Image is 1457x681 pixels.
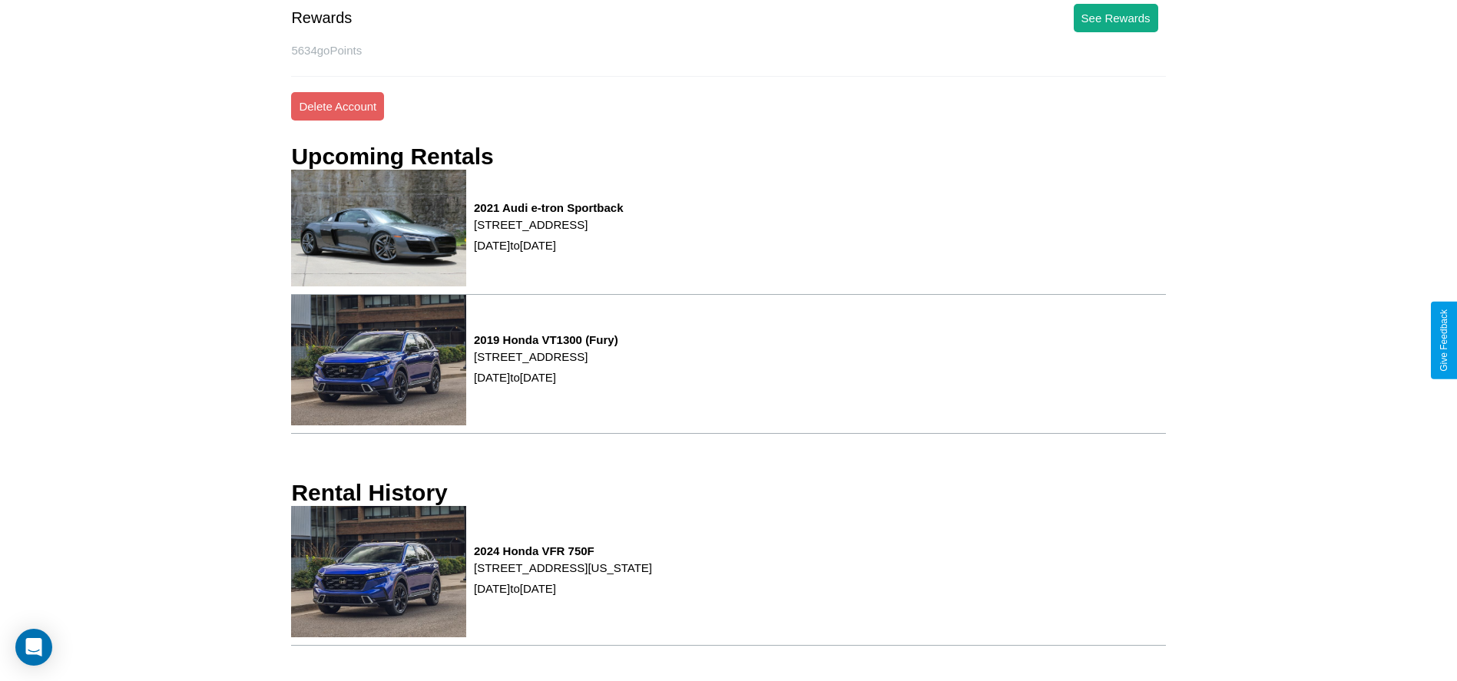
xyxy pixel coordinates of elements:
img: rental [291,295,466,425]
p: [STREET_ADDRESS][US_STATE] [474,557,652,578]
h3: Rental History [291,480,447,506]
button: See Rewards [1074,4,1158,32]
div: Give Feedback [1439,309,1449,372]
p: [STREET_ADDRESS] [474,346,618,367]
div: Open Intercom Messenger [15,629,52,666]
p: [DATE] to [DATE] [474,367,618,388]
h3: Upcoming Rentals [291,144,493,170]
p: [STREET_ADDRESS] [474,214,624,235]
h3: 2024 Honda VFR 750F [474,544,652,557]
p: 5634 goPoints [291,40,1165,61]
img: rental [291,506,466,636]
div: Rewards [291,9,352,27]
h3: 2021 Audi e-tron Sportback [474,201,624,214]
p: [DATE] to [DATE] [474,235,624,256]
h3: 2019 Honda VT1300 (Fury) [474,333,618,346]
img: rental [291,170,466,286]
p: [DATE] to [DATE] [474,578,652,599]
button: Delete Account [291,92,384,121]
